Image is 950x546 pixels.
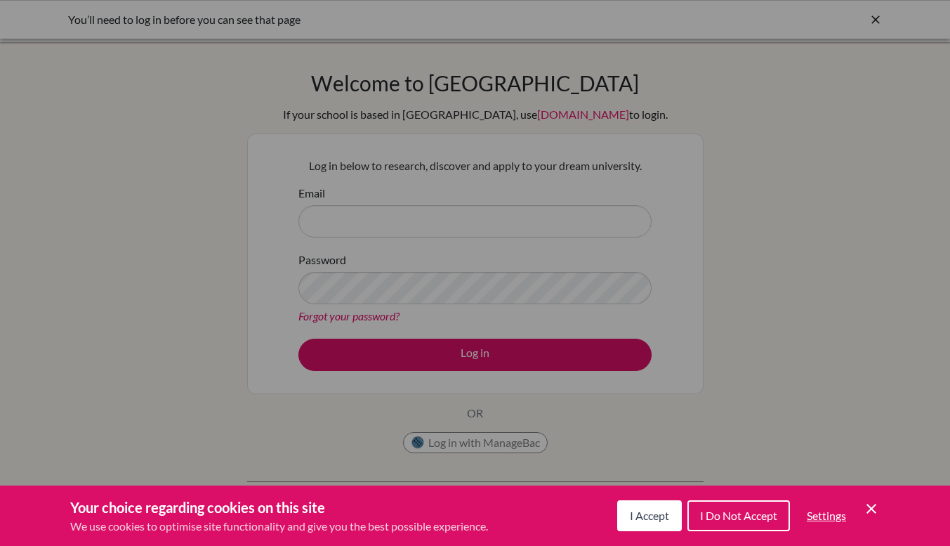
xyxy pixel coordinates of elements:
button: I Do Not Accept [687,500,790,531]
span: I Do Not Accept [700,509,777,522]
button: I Accept [617,500,682,531]
span: Settings [807,509,846,522]
button: Settings [796,502,857,530]
span: I Accept [630,509,669,522]
p: We use cookies to optimise site functionality and give you the best possible experience. [70,518,488,535]
button: Save and close [863,500,880,517]
h3: Your choice regarding cookies on this site [70,497,488,518]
